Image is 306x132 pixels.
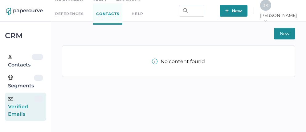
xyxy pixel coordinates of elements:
div: Contacts [8,54,32,69]
img: search.bf03fe8b.svg [183,8,188,13]
div: Segments [8,75,34,90]
span: New [225,5,242,17]
img: email-icon-black.c777dcea.svg [8,97,13,101]
img: plus-white.e19ec114.svg [225,9,229,12]
span: J K [263,3,268,7]
a: Contacts [93,3,122,25]
button: New [220,5,247,17]
img: papercurve-logo-colour.7244d18c.svg [6,8,43,15]
a: References [55,10,84,17]
span: New [280,28,289,39]
div: Verified Emails [8,96,34,118]
div: No content found [152,58,205,64]
img: info-tooltip-active.a952ecf1.svg [152,58,157,64]
button: New [274,28,295,39]
input: Search Workspace [179,5,204,17]
img: person.20a629c4.svg [8,55,12,59]
i: arrow_right [263,18,267,23]
img: segments.b9481e3d.svg [8,75,13,80]
span: [PERSON_NAME] [260,13,300,24]
div: help [132,10,143,17]
div: CRM [5,33,46,38]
